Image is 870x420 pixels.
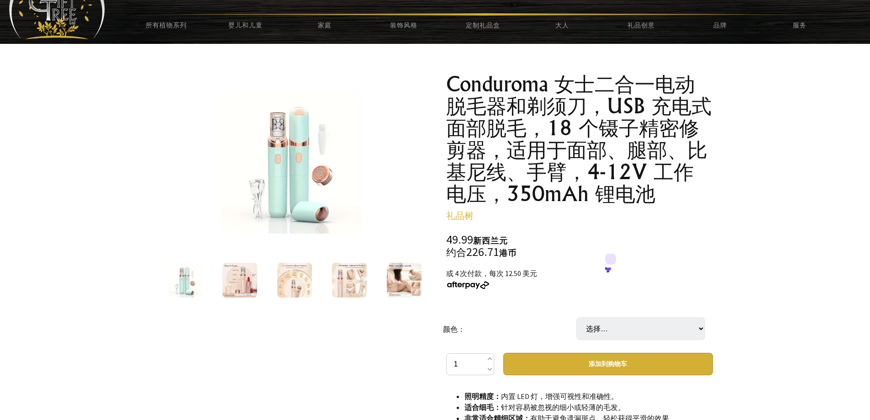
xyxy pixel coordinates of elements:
font: 颜色： [443,325,465,334]
a: 婴儿和儿童 [206,16,285,35]
img: Conduroma 女士二合一电动脱毛器和剃须刀，USB 充电式面部脱毛，18 个镊子精密修剪器，适用于面部、腿部、比基尼线、手臂，4-12V 工作电压，350mAh 锂电池 [222,263,257,298]
a: 家庭 [285,16,364,35]
font: 所有植物系列 [146,21,187,29]
img: Conduroma 女士二合一电动脱毛器和剃须刀，USB 充电式面部脱毛，18 个镊子精密修剪器，适用于面部、腿部、比基尼线、手臂，4-12V 工作电压，350mAh 锂电池 [332,263,367,298]
a: 大人 [522,16,601,35]
font: 针对容易被忽视的细小或轻薄的毛发。 [501,403,625,412]
font: 婴儿和儿童 [228,21,263,29]
font: 新西兰元 [473,235,508,246]
font: 或 4 次付款，每次 12.50 美元 [446,269,537,278]
font: 49.99 [446,232,473,247]
button: 添加到购物车 [503,353,713,375]
a: 礼品创意 [601,16,680,35]
font: Conduroma 女士二合一电动脱毛器和剃须刀，USB 充电式面部脱毛，18 个镊子精密修剪器，适用于面部、腿部、比基尼线、手臂，4-12V 工作电压，350mAh 锂电池 [446,71,712,206]
font: 装饰风格 [390,21,417,29]
img: Conduroma 女士二合一电动脱毛器和剃须刀，USB 充电式面部脱毛，18 个镊子精密修剪器，适用于面部、腿部、比基尼线、手臂，4-12V 工作电压，350mAh 锂电池 [168,263,202,298]
font: 服务 [793,21,807,29]
font: 大人 [555,21,569,29]
font: 定制礼品盒 [466,21,500,29]
img: Conduroma 女士二合一电动脱毛器和剃须刀，USB 充电式面部脱毛，18 个镊子精密修剪器，适用于面部、腿部、比基尼线、手臂，4-12V 工作电压，350mAh 锂电池 [277,263,312,298]
a: 定制礼品盒 [443,16,522,35]
a: 礼品树 [446,210,474,221]
img: 后付款 [446,281,490,289]
a: 服务 [760,16,839,35]
font: 品牌 [713,21,727,29]
font: 礼品创意 [627,21,655,29]
font: 内置 LED 灯，增强可视性和准确性。 [501,392,618,401]
font: 照明精度： [464,392,501,401]
img: Conduroma 女士二合一电动脱毛器和剃须刀，USB 充电式面部脱毛，18 个镊子精密修剪器，适用于面部、腿部、比基尼线、手臂，4-12V 工作电压，350mAh 锂电池 [387,263,422,298]
font: 适合细毛： [464,403,501,412]
a: 装饰风格 [364,16,443,35]
font: 添加到购物车 [589,360,627,368]
a: 品牌 [681,16,760,35]
font: 约合 [446,246,466,259]
img: Conduroma 女士二合一电动脱毛器和剃须刀，USB 充电式面部脱毛，18 个镊子精密修剪器，适用于面部、腿部、比基尼线、手臂，4-12V 工作电压，350mAh 锂电池 [220,91,362,234]
font: 港币 [499,248,517,258]
font: 家庭 [318,21,332,29]
font: 226.71 [466,244,499,259]
a: 所有植物系列 [127,16,206,35]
